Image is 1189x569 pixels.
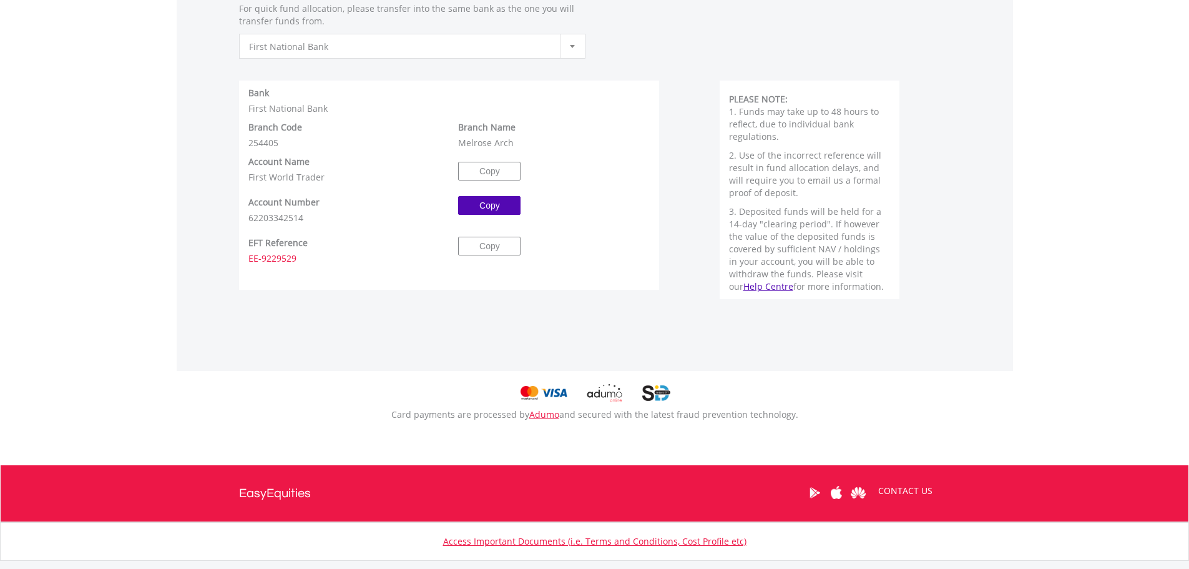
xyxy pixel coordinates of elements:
p: For quick fund allocation, please transfer into the same bank as the one you will transfer funds ... [239,2,585,27]
a: Apple [826,473,848,512]
div: Melrose Arch [449,121,659,149]
p: Card payments are processed by and secured with the latest fraud prevention technology. [239,408,951,421]
label: Branch Name [458,121,516,134]
label: EFT Reference [248,237,308,249]
a: EasyEquities [239,465,311,522]
label: Account Name [248,156,310,168]
img: Adumo Logo [570,383,639,402]
span: First National Bank [249,34,557,59]
p: 3. Deposited funds will be held for a 14-day "clearing period". If however the value of the depos... [729,205,891,293]
a: CONTACT US [869,473,941,508]
b: PLEASE NOTE: [729,93,788,105]
button: Copy [458,196,521,215]
a: Adumo [529,408,559,420]
img: SID Logo [642,383,671,402]
p: First World Trader [248,171,440,184]
button: Copy [458,162,521,181]
button: Copy [458,237,521,255]
a: Google Play [804,473,826,512]
a: Help Centre [743,280,793,292]
div: First National Bank [239,87,660,115]
div: 254405 [239,121,449,149]
span: EE-9229529 [248,252,296,264]
p: 1. Funds may take up to 48 hours to reflect, due to individual bank regulations. [729,106,891,143]
p: 2. Use of the incorrect reference will result in fund allocation delays, and will require you to ... [729,149,891,199]
img: MasterCard and Visa Logo [518,383,567,402]
label: Branch Code [248,121,302,134]
label: Bank [248,87,269,99]
span: 62203342514 [248,212,303,224]
a: Access Important Documents (i.e. Terms and Conditions, Cost Profile etc) [443,535,746,547]
label: Account Number [248,196,320,209]
a: Huawei [848,473,869,512]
